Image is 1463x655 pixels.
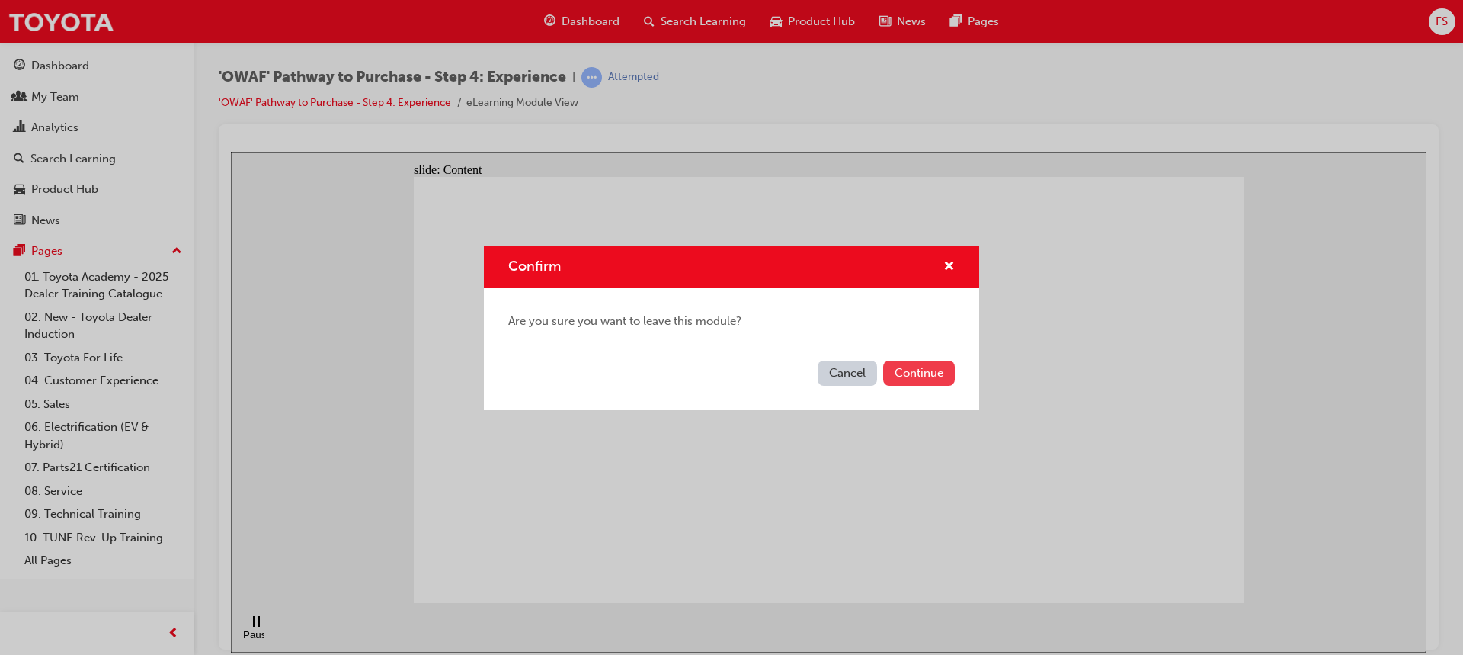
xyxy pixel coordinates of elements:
button: cross-icon [943,258,955,277]
div: Confirm [484,246,979,410]
button: Pause (Ctrl+Alt+P) [8,464,34,490]
div: playback controls [8,451,34,501]
button: Continue [883,361,955,386]
div: Are you sure you want to leave this module? [484,288,979,355]
span: cross-icon [943,261,955,275]
span: Confirm [508,258,561,275]
div: Pause (Ctrl+Alt+P) [12,477,38,500]
button: Cancel [818,361,877,386]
